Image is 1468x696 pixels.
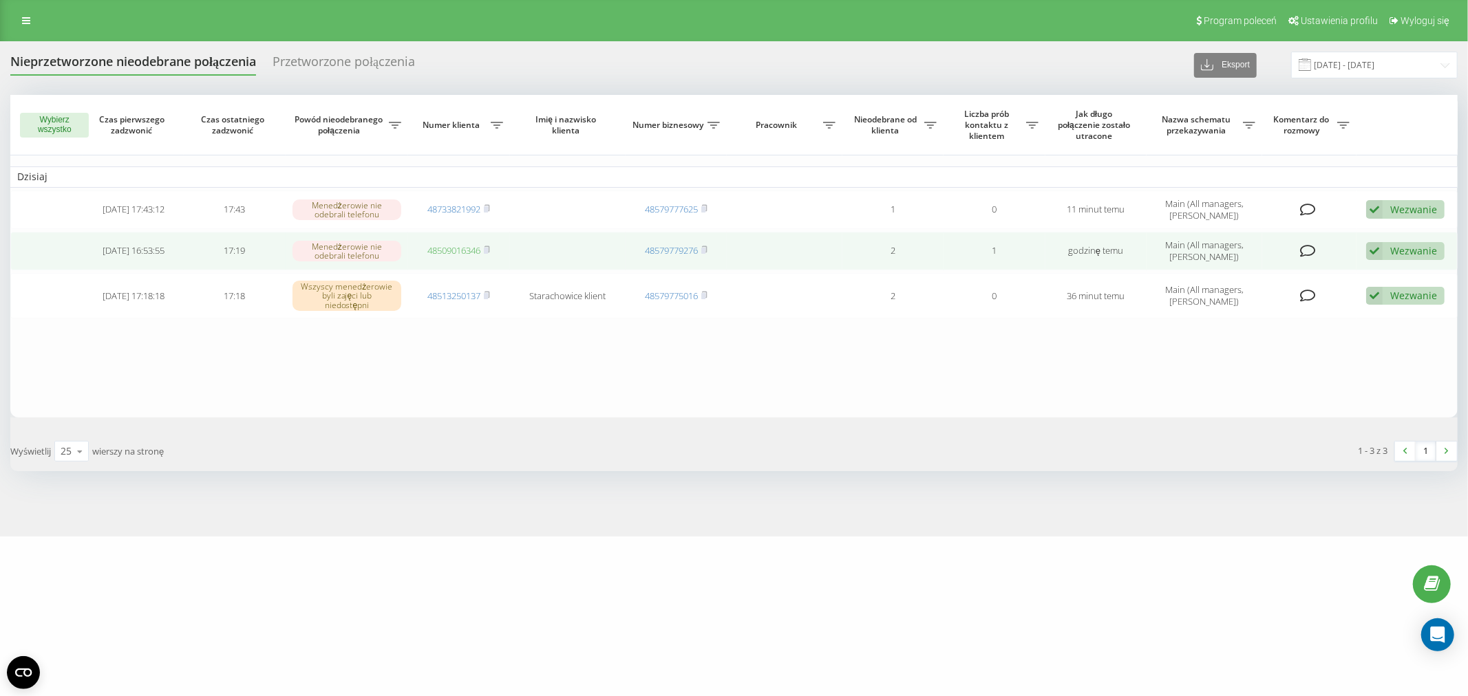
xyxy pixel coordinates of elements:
[10,445,51,457] span: Wyświetlij
[7,656,40,689] button: Open CMP widget
[273,54,415,76] div: Przetworzone połączenia
[1153,114,1243,135] span: Nazwa schematu przekazywania
[427,203,480,215] a: 48733821992
[1147,191,1262,229] td: Main (All managers, [PERSON_NAME])
[510,273,626,318] td: Starachowice klient
[842,232,944,270] td: 2
[1301,15,1378,26] span: Ustawienia profilu
[645,203,698,215] a: 48579777625
[1045,232,1147,270] td: godzinę temu
[944,232,1045,270] td: 1
[10,54,256,76] div: Nieprzetworzone nieodebrane połączenia
[1390,244,1437,257] div: Wezwanie
[292,199,401,220] div: Menedżerowie nie odebrali telefonu
[20,113,89,138] button: Wybierz wszystko
[645,290,698,302] a: 48579775016
[415,120,490,131] span: Numer klienta
[1147,232,1262,270] td: Main (All managers, [PERSON_NAME])
[184,273,285,318] td: 17:18
[1147,273,1262,318] td: Main (All managers, [PERSON_NAME])
[734,120,823,131] span: Pracownik
[427,290,480,302] a: 48513250137
[61,444,72,458] div: 25
[1269,114,1337,135] span: Komentarz do rozmowy
[645,244,698,257] a: 48579779276
[1194,53,1257,78] button: Eksport
[1416,442,1436,461] a: 1
[10,166,1458,187] td: Dzisiaj
[1390,289,1437,302] div: Wezwanie
[1056,109,1135,141] span: Jak długo połączenie zostało utracone
[632,120,708,131] span: Numer biznesowy
[195,114,274,135] span: Czas ostatniego zadzwonić
[83,232,184,270] td: [DATE] 16:53:55
[292,241,401,261] div: Menedżerowie nie odebrali telefonu
[1045,273,1147,318] td: 36 minut temu
[92,445,164,457] span: wierszy na stronę
[184,232,285,270] td: 17:19
[944,191,1045,229] td: 0
[1359,444,1388,457] div: 1 - 3 z 3
[83,273,184,318] td: [DATE] 17:18:18
[292,281,401,311] div: Wszyscy menedżerowie byli zajęci lub niedostępni
[427,244,480,257] a: 48509016346
[1401,15,1449,26] span: Wyloguj się
[1204,15,1277,26] span: Program poleceń
[1045,191,1147,229] td: 11 minut temu
[1421,618,1454,651] div: Open Intercom Messenger
[94,114,173,135] span: Czas pierwszego zadzwonić
[842,273,944,318] td: 2
[1390,203,1437,216] div: Wezwanie
[292,114,390,135] span: Powód nieodebranego połączenia
[849,114,924,135] span: Nieodebrane od klienta
[944,273,1045,318] td: 0
[842,191,944,229] td: 1
[83,191,184,229] td: [DATE] 17:43:12
[950,109,1025,141] span: Liczba prób kontaktu z klientem
[184,191,285,229] td: 17:43
[522,114,613,135] span: Imię i nazwisko klienta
